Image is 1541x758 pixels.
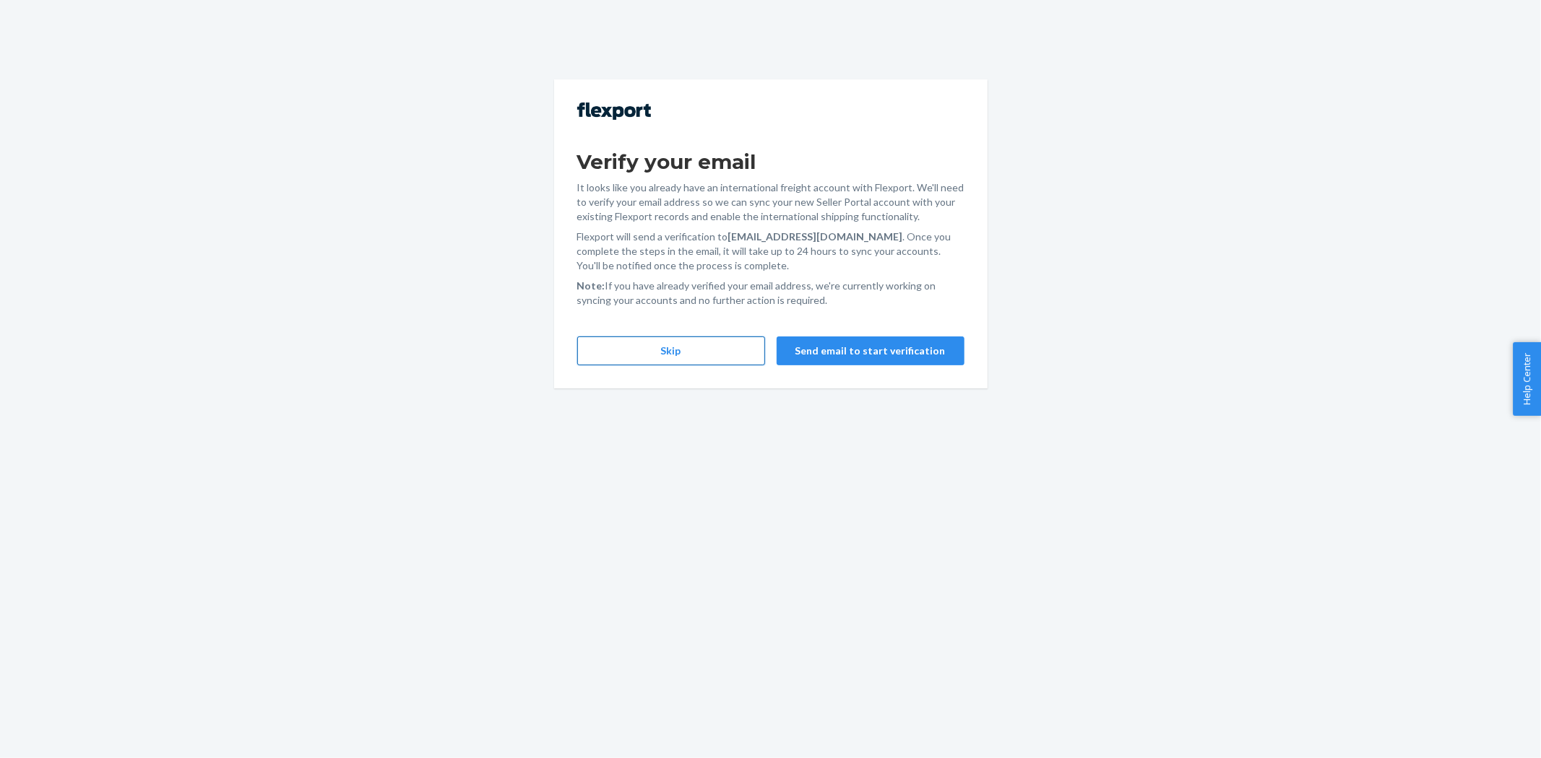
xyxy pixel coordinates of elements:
[577,230,964,273] p: Flexport will send a verification to . Once you complete the steps in the email, it will take up ...
[577,336,765,365] button: Skip
[577,279,605,292] strong: Note:
[577,103,651,120] img: Flexport logo
[577,149,964,175] h1: Verify your email
[577,180,964,224] p: It looks like you already have an international freight account with Flexport. We'll need to veri...
[1513,342,1541,416] button: Help Center
[728,230,903,243] strong: [EMAIL_ADDRESS][DOMAIN_NAME]
[577,279,964,308] p: If you have already verified your email address, we're currently working on syncing your accounts...
[777,336,964,365] button: Send email to start verification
